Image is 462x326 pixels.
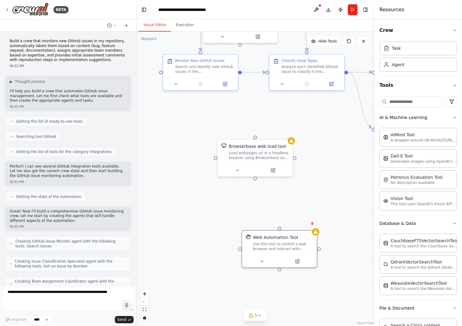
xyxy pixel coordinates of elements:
[141,290,149,298] button: zoom in
[253,234,298,240] div: Web Automation Tool
[379,216,457,231] button: Database & Data
[175,64,234,74] div: Search and identify new GitHub issues in the {repository_name} repository that haven't been proce...
[188,80,214,88] button: No output available
[10,64,126,68] div: 06:55 PM
[383,262,388,267] img: QdrantVectorSearchTool
[163,54,238,91] div: Monitor New GitHub IssuesSearch and identify new GitHub issues in the {repository_name} repositor...
[392,45,401,51] div: Task
[280,258,314,265] button: Open in side panel
[379,110,457,125] button: AI & Machine Learning
[391,153,457,159] div: Dall-E Tool
[282,58,318,63] div: Classify Issue Types
[10,180,126,184] div: 06:55 PM
[391,244,457,249] p: A tool to search the Couchbase database for relevant information on internal documents.
[15,239,126,249] span: Creating GitHub Issue Monitor agent with the following tools: Search Issues
[10,209,126,223] p: Great! Now I'll build a comprehensive GitHub issue monitoring crew. Let me start by creating the ...
[308,219,316,227] button: Delete node
[241,33,275,40] button: Open in side panel
[104,22,119,29] button: Switch to previous chat
[379,39,457,76] div: Crew
[141,298,149,306] button: zoom out
[11,317,26,322] span: Improve
[294,80,320,88] button: No output available
[307,36,341,46] button: Hide Tools
[141,314,149,321] button: toggle interactivity
[348,69,371,130] g: Edge from de3844b2-8b2b-4b40-aad9-c4dd134c96e3 to 7f6bb28b-4c0c-4245-a654-d30a4bbfe3ad
[246,234,251,239] img: StagehandTool
[15,259,126,269] span: Creating Issue Classification Specialist agent with the following tools: Get an Issue by Number
[10,79,45,84] button: ▶Thought process
[383,135,388,140] img: AIMindTool
[391,132,457,138] div: AIMind Tool
[12,3,49,16] img: Logo
[53,6,69,13] div: BETA
[253,242,313,251] div: Use this tool to control a web browser and interact with websites using natural language. Capabil...
[229,143,286,149] div: Browserbase web load tool
[321,80,342,88] button: Open in side panel
[391,259,457,265] div: QdrantVectorSearchTool
[379,22,457,39] button: Crew
[391,280,457,286] div: WeaviateVectorSearchTool
[379,231,457,300] div: Database & Data
[379,300,457,316] button: File & Document
[175,58,224,63] div: Monitor New GitHub Issues
[115,316,134,323] button: Send
[10,89,126,103] p: I'll help you build a crew that automates GitHub issue management. Let me first check what tools ...
[158,7,206,13] nav: breadcrumb
[229,151,289,160] div: Load webpages url in a headless browser using Browserbase and return the contents
[391,286,457,291] p: A tool to search the Weaviate database for relevant information on internal documents.
[391,238,458,244] div: CouchbaseFTSVectorSearchTool
[391,159,457,164] p: Generates images using OpenAI's Dall-E model.
[391,180,443,185] p: No description available
[10,224,126,229] div: 06:55 PM
[171,19,199,32] button: Execution
[379,77,457,94] button: Tools
[122,301,131,310] button: Click to speak your automation idea
[15,79,45,84] span: Thought process
[242,69,265,75] g: Edge from f773db73-b935-4aef-8ddd-e8e72423d38a to de3844b2-8b2b-4b40-aad9-c4dd134c96e3
[383,283,388,288] img: WeaviateVectorSearchTool
[244,310,267,321] button: 5
[392,62,404,68] div: Agent
[318,39,337,44] span: Hide Tools
[383,177,388,182] img: PatronusEvalTool
[10,79,12,84] span: ▶
[269,54,345,91] div: Classify Issue TypesAnalyze each identified GitHub issue to classify it into appropriate categori...
[383,199,388,203] img: VisionTool
[391,202,457,206] p: This tool uses OpenAI's Vision API to describe the contents of an image.
[121,22,131,29] button: Start a new chat
[391,265,457,270] p: A tool to search the Qdrant database for relevant information on internal documents.
[141,290,149,321] div: React Flow controls
[16,119,82,124] span: Getting the list of ready-to-use tools
[391,138,457,143] p: A wrapper around [AI-Minds]([URL][DOMAIN_NAME]). Useful for when you need answers to questions fr...
[255,312,257,318] span: 5
[16,194,81,199] span: Getting the state of the automation
[141,306,149,314] button: fit view
[361,5,370,14] button: Hide right sidebar
[139,19,171,32] button: Visual Editor
[256,167,290,174] button: Open in side panel
[10,39,126,63] p: Build a crew that monitors new GitHub issues in my repository, automatically labels them based on...
[10,104,126,109] div: 06:55 PM
[391,174,443,180] div: Patronus Evaluation Tool
[214,80,235,88] button: Open in side panel
[241,230,317,268] div: StagehandToolWeb Automation ToolUse this tool to control a web browser and interact with websites...
[383,156,388,161] img: DallETool
[357,321,374,325] a: React Flow attribution
[140,5,148,14] button: Hide left sidebar
[10,164,126,178] p: Perfect! I can see several GitHub integration tools available. Let me also get the current crew s...
[391,195,457,202] div: Vision Tool
[16,134,56,139] span: Searching tool GitHub
[2,316,29,324] button: Improve
[141,36,157,41] div: Version 1
[282,64,341,74] div: Analyze each identified GitHub issue to classify it into appropriate categories. Read the issue t...
[221,143,226,148] img: BrowserbaseLoadTool
[217,139,293,177] div: BrowserbaseLoadToolBrowserbase web load toolLoad webpages url in a headless browser using Browser...
[117,317,126,322] span: Send
[15,279,126,289] span: Creating Team Assignment Coordinator agent with the following tools: Get an Issue by Number
[379,125,457,215] div: AI & Machine Learning
[383,241,388,246] img: CouchbaseFTSVectorSearchTool
[348,69,371,75] g: Edge from de3844b2-8b2b-4b40-aad9-c4dd134c96e3 to 69ef907f-0231-4c60-ae81-0e64da8bb938
[379,6,404,13] h4: Resources
[16,149,112,154] span: Getting the list of tools for the category Integrations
